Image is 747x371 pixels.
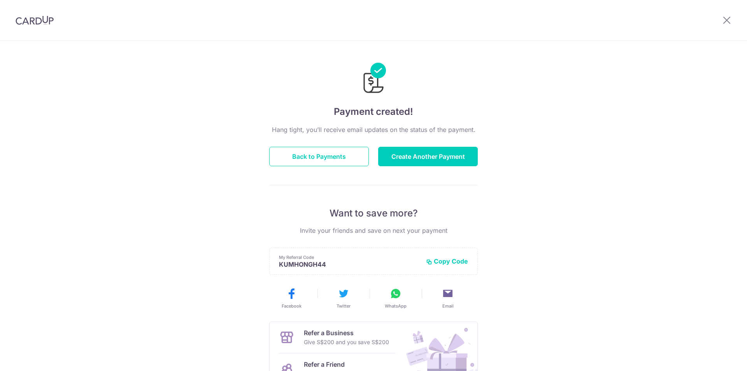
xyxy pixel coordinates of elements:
[269,207,478,220] p: Want to save more?
[442,303,454,309] span: Email
[269,125,478,134] p: Hang tight, you’ll receive email updates on the status of the payment.
[321,287,366,309] button: Twitter
[279,254,420,260] p: My Referral Code
[361,63,386,95] img: Payments
[269,105,478,119] h4: Payment created!
[304,360,382,369] p: Refer a Friend
[337,303,351,309] span: Twitter
[282,303,302,309] span: Facebook
[269,226,478,235] p: Invite your friends and save on next your payment
[385,303,407,309] span: WhatsApp
[268,287,314,309] button: Facebook
[304,328,389,338] p: Refer a Business
[279,260,420,268] p: KUMHONGH44
[269,147,369,166] button: Back to Payments
[373,287,419,309] button: WhatsApp
[16,16,54,25] img: CardUp
[378,147,478,166] button: Create Another Payment
[425,287,471,309] button: Email
[304,338,389,347] p: Give S$200 and you save S$200
[426,257,468,265] button: Copy Code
